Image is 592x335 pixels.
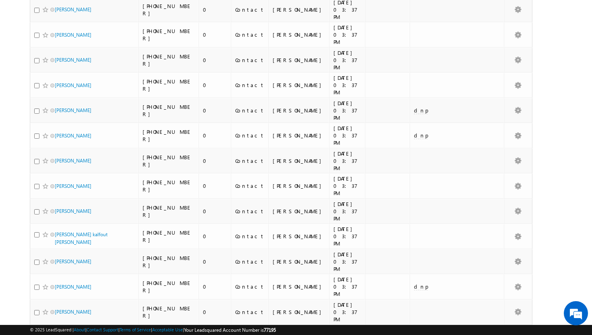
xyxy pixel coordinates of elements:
em: Start Chat [110,248,146,259]
div: 0 [203,283,227,290]
div: 0 [203,308,227,316]
div: [PHONE_NUMBER] [143,128,195,143]
div: 0 [203,233,227,240]
a: Contact Support [87,327,118,332]
div: [DATE] 03:37 PM [333,150,361,172]
div: Minimize live chat window [132,4,151,23]
div: [PHONE_NUMBER] [143,229,195,243]
div: [PHONE_NUMBER] [143,78,195,92]
div: [DATE] 03:37 PM [333,200,361,222]
a: [PERSON_NAME] [55,258,91,264]
div: 0 [203,107,227,114]
div: Contact [235,56,265,64]
a: [PERSON_NAME] [55,183,91,189]
span: © 2025 LeadSquared | | | | | [30,326,276,334]
div: Contact [235,132,265,139]
div: Contact [235,258,265,265]
div: 0 [203,157,227,164]
div: [PERSON_NAME] [273,258,325,265]
div: Contact [235,81,265,89]
div: [PERSON_NAME] [273,182,325,189]
div: [DATE] 03:37 PM [333,225,361,247]
a: [PERSON_NAME] [55,6,91,12]
div: [PHONE_NUMBER] [143,27,195,42]
div: [DATE] 03:37 PM [333,276,361,298]
div: 0 [203,81,227,89]
div: 0 [203,208,227,215]
a: [PERSON_NAME] kalfout [PERSON_NAME] [55,231,108,245]
div: [PHONE_NUMBER] [143,103,195,118]
a: [PERSON_NAME] [55,133,91,139]
div: [PERSON_NAME] [273,308,325,316]
span: dnp [414,107,428,114]
a: [PERSON_NAME] [55,107,91,113]
div: [PERSON_NAME] [273,31,325,38]
a: [PERSON_NAME] [55,32,91,38]
div: Contact [235,31,265,38]
div: 0 [203,56,227,64]
div: [PHONE_NUMBER] [143,254,195,269]
div: [DATE] 03:37 PM [333,49,361,71]
div: [PHONE_NUMBER] [143,279,195,294]
div: [PHONE_NUMBER] [143,179,195,193]
div: [PERSON_NAME] [273,283,325,290]
div: [PHONE_NUMBER] [143,2,195,17]
a: [PERSON_NAME] [55,309,91,315]
div: [PHONE_NUMBER] [143,154,195,168]
div: [PERSON_NAME] [273,157,325,164]
div: [DATE] 03:37 PM [333,175,361,197]
div: [DATE] 03:37 PM [333,125,361,146]
div: Contact [235,208,265,215]
a: [PERSON_NAME] [55,208,91,214]
div: Contact [235,157,265,164]
a: [PERSON_NAME] [55,82,91,88]
span: dnp [414,283,428,290]
div: Contact [235,233,265,240]
span: Your Leadsquared Account Number is [184,327,276,333]
div: [PERSON_NAME] [273,208,325,215]
div: [DATE] 03:37 PM [333,301,361,323]
div: [PERSON_NAME] [273,132,325,139]
a: [PERSON_NAME] [55,158,91,164]
span: 77195 [264,327,276,333]
div: [PERSON_NAME] [273,56,325,64]
div: [DATE] 03:37 PM [333,251,361,273]
div: [PHONE_NUMBER] [143,53,195,67]
a: Terms of Service [120,327,151,332]
div: [PERSON_NAME] [273,233,325,240]
div: [DATE] 03:37 PM [333,74,361,96]
a: About [74,327,85,332]
a: [PERSON_NAME] [55,284,91,290]
div: 0 [203,132,227,139]
span: dnp [414,132,428,139]
a: Acceptable Use [152,327,183,332]
img: d_60004797649_company_0_60004797649 [14,42,34,53]
a: [PERSON_NAME] [55,57,91,63]
div: [DATE] 03:37 PM [333,24,361,46]
div: 0 [203,182,227,189]
textarea: Type your message and hit 'Enter' [10,75,147,241]
div: [PERSON_NAME] [273,107,325,114]
div: Contact [235,6,265,13]
div: Contact [235,308,265,316]
div: 0 [203,6,227,13]
div: [PHONE_NUMBER] [143,204,195,218]
div: Contact [235,107,265,114]
div: Chat with us now [42,42,135,53]
div: 0 [203,258,227,265]
div: Contact [235,182,265,189]
div: 0 [203,31,227,38]
div: [PERSON_NAME] [273,81,325,89]
div: [PHONE_NUMBER] [143,305,195,319]
div: [DATE] 03:37 PM [333,100,361,121]
div: [PERSON_NAME] [273,6,325,13]
div: Contact [235,283,265,290]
